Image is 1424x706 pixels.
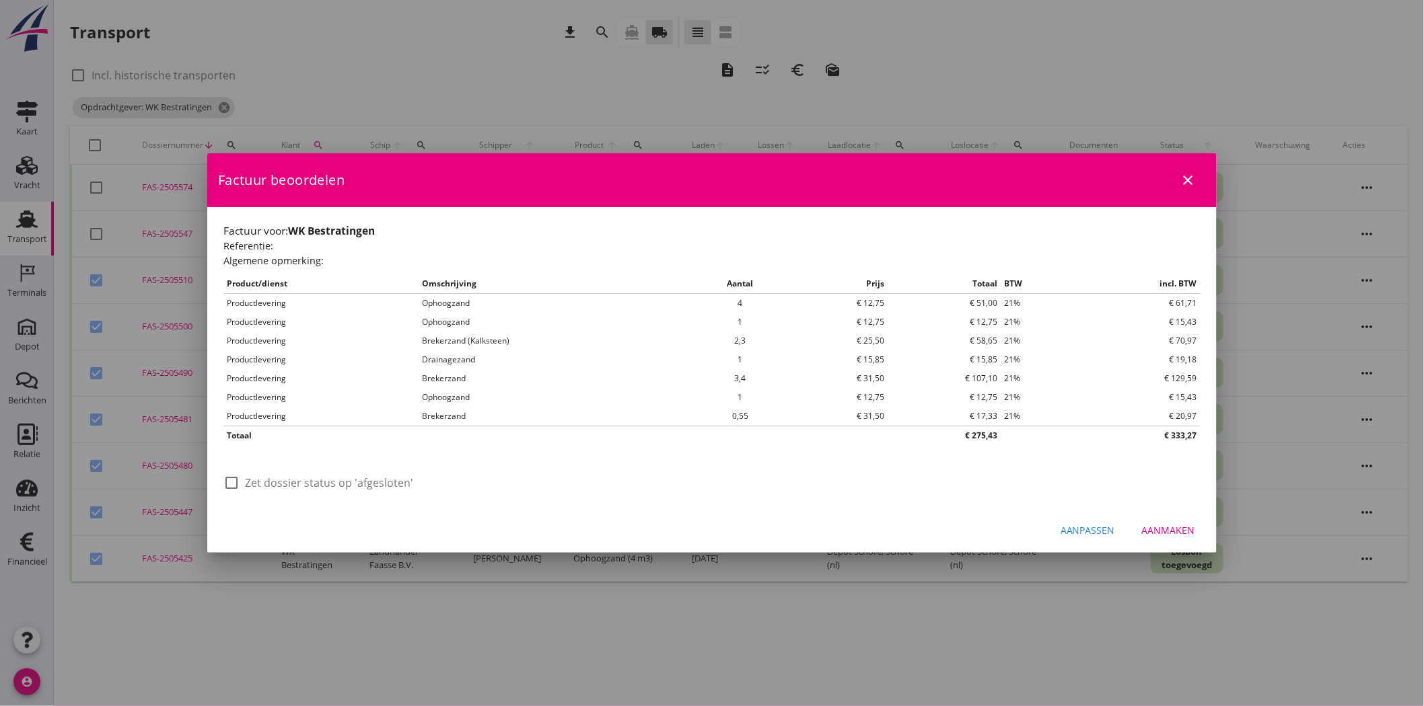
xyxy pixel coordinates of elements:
td: Productlevering [223,407,419,426]
td: Productlevering [223,388,419,407]
td: Ophoogzand [419,294,692,313]
td: € 12,75 [888,313,1001,331]
td: € 129,59 [1073,369,1201,388]
td: 2,3 [692,331,788,350]
td: € 61,71 [1073,294,1201,313]
td: Productlevering [223,313,419,331]
td: € 15,43 [1073,388,1201,407]
td: Productlevering [223,369,419,388]
td: Drainagezand [419,350,692,369]
i: close [1180,172,1197,188]
td: 21% [1001,313,1073,331]
th: Aantal [692,274,788,294]
label: Zet dossier status op 'afgesloten' [245,476,413,489]
td: € 58,65 [888,331,1001,350]
td: € 70,97 [1073,331,1201,350]
td: 1 [692,313,788,331]
th: Omschrijving [419,274,692,294]
td: Brekerzand (Kalksteen) [419,331,692,350]
th: Prijs [788,274,888,294]
td: € 15,85 [788,350,888,369]
button: Aanmaken [1131,518,1206,542]
td: € 12,75 [788,294,888,313]
td: 4 [692,294,788,313]
td: € 20,97 [1073,407,1201,426]
td: € 31,50 [788,369,888,388]
th: BTW [1001,274,1073,294]
strong: WK Bestratingen [288,223,375,238]
th: Product/dienst [223,274,419,294]
th: € 333,27 [1001,426,1201,446]
td: € 107,10 [888,369,1001,388]
td: € 19,18 [1073,350,1201,369]
td: € 17,33 [888,407,1001,426]
td: 21% [1001,350,1073,369]
div: Aanpassen [1061,523,1115,537]
td: 21% [1001,294,1073,313]
td: € 12,75 [788,313,888,331]
td: 3,4 [692,369,788,388]
td: Brekerzand [419,369,692,388]
h2: Referentie: Algemene opmerking: [223,239,1201,268]
th: Totaal [223,426,888,446]
td: € 15,43 [1073,313,1201,331]
td: € 25,50 [788,331,888,350]
td: Brekerzand [419,407,692,426]
th: incl. BTW [1073,274,1201,294]
td: € 31,50 [788,407,888,426]
div: Aanmaken [1142,523,1195,537]
td: 21% [1001,369,1073,388]
td: € 15,85 [888,350,1001,369]
td: Ophoogzand [419,313,692,331]
td: Productlevering [223,331,419,350]
td: € 51,00 [888,294,1001,313]
td: 21% [1001,407,1073,426]
td: 21% [1001,331,1073,350]
div: Factuur beoordelen [207,153,1217,207]
th: € 275,43 [888,426,1001,446]
td: 1 [692,350,788,369]
td: € 12,75 [788,388,888,407]
td: Productlevering [223,294,419,313]
td: 0,55 [692,407,788,426]
td: Productlevering [223,350,419,369]
th: Totaal [888,274,1001,294]
h1: Factuur voor: [223,223,1201,239]
button: Aanpassen [1050,518,1126,542]
td: Ophoogzand [419,388,692,407]
td: € 12,75 [888,388,1001,407]
td: 21% [1001,388,1073,407]
td: 1 [692,388,788,407]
